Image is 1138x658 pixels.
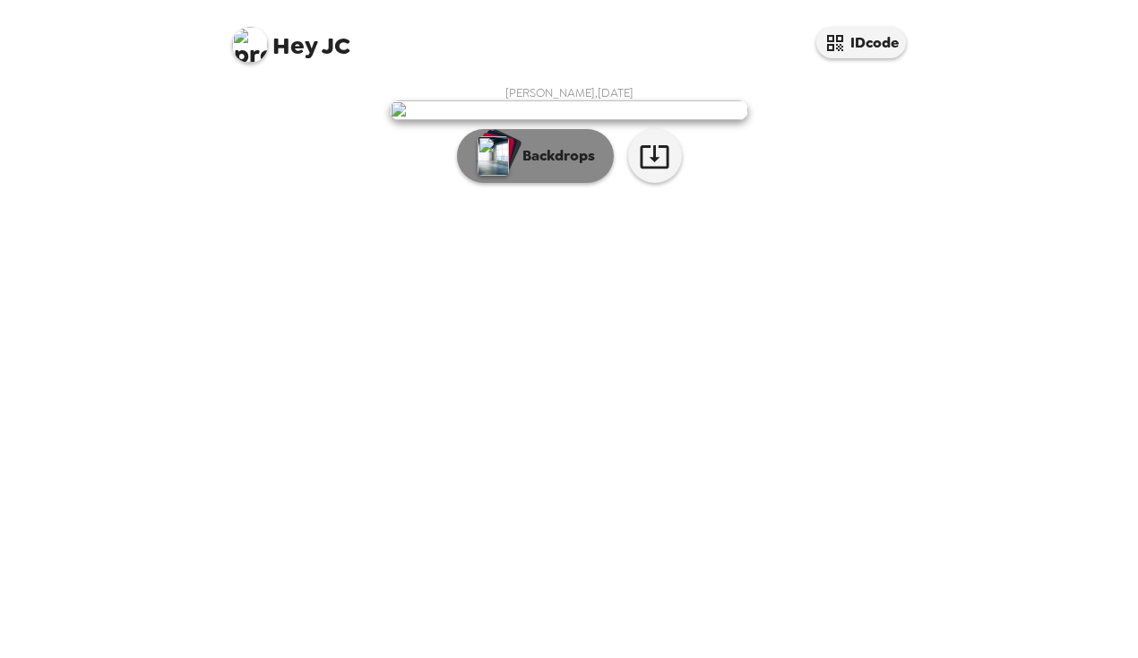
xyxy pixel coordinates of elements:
[505,85,634,100] span: [PERSON_NAME] , [DATE]
[232,18,350,58] span: JC
[232,27,268,63] img: profile pic
[390,100,748,120] img: user
[272,30,317,62] span: Hey
[816,27,906,58] button: IDcode
[513,145,595,167] p: Backdrops
[457,129,614,183] button: Backdrops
